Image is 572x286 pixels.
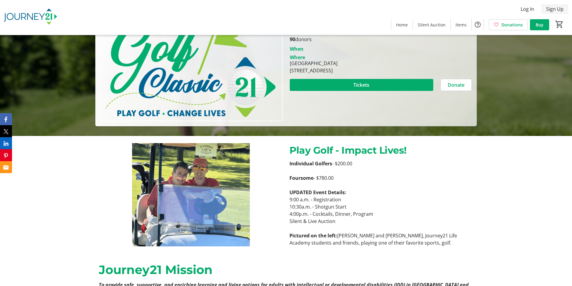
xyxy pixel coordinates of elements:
p: 4:00p.m. - Cocktails, Dinner, Program [289,210,473,218]
b: 90 [290,36,295,43]
span: Sign Up [546,5,564,13]
p: [PERSON_NAME] and [PERSON_NAME], Journey21 Life Academy students and friends, playing one of thei... [289,232,473,246]
button: Sign Up [541,4,568,14]
p: - $780.00 [289,174,473,182]
a: Home [391,19,413,30]
p: 9:00 a.m. - Registration [289,196,473,203]
button: Log In [516,4,539,14]
span: Silent Auction [418,22,446,28]
div: Where [290,55,305,60]
span: Tickets [353,81,369,89]
span: Items [455,22,467,28]
a: Silent Auction [413,19,450,30]
span: Home [396,22,408,28]
strong: UPDATED Event Details: [289,189,346,196]
strong: Foursome [289,175,313,181]
button: Cart [554,19,565,30]
a: Donations [489,19,528,30]
p: Play Golf - Impact Lives! [289,143,473,158]
button: Help [472,19,484,31]
img: Journey21's Logo [4,2,57,32]
strong: Pictured on the left: [289,232,337,239]
button: Donate [440,79,472,91]
a: Items [451,19,471,30]
strong: Individual Golfers [289,160,332,167]
div: [STREET_ADDRESS] [290,67,337,74]
img: undefined [99,143,282,246]
button: Tickets [290,79,433,91]
div: When [290,45,304,53]
span: Log In [521,5,534,13]
p: Journey21 Mission [99,261,473,279]
div: [GEOGRAPHIC_DATA] [290,60,337,67]
span: Donate [448,81,465,89]
a: Buy [530,19,549,30]
span: Donations [501,22,523,28]
p: Silent & Live Auction [289,218,473,225]
span: Buy [536,22,543,28]
p: - $200.00 [289,160,473,167]
p: donors [290,36,472,43]
p: 10:30a.m. - Shotgun Start [289,203,473,210]
img: Campaign CTA Media Photo [100,19,282,121]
